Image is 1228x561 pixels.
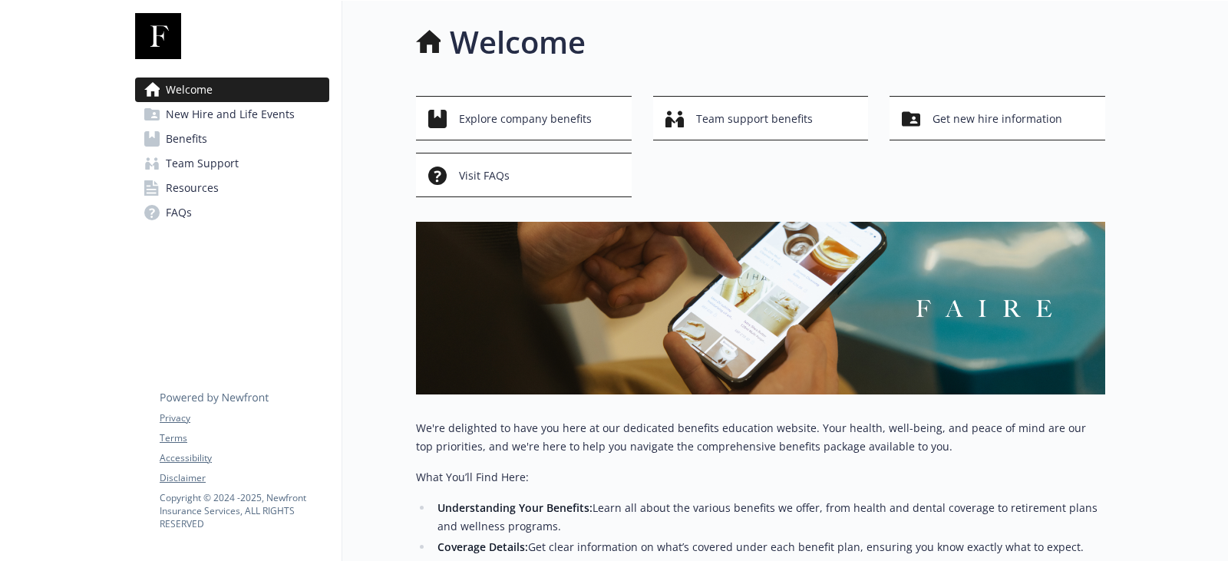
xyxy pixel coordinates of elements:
[160,431,328,445] a: Terms
[166,102,295,127] span: New Hire and Life Events
[160,411,328,425] a: Privacy
[135,200,329,225] a: FAQs
[160,471,328,485] a: Disclaimer
[433,499,1105,536] li: Learn all about the various benefits we offer, from health and dental coverage to retirement plan...
[433,538,1105,556] li: Get clear information on what’s covered under each benefit plan, ensuring you know exactly what t...
[437,540,528,554] strong: Coverage Details:
[459,104,592,134] span: Explore company benefits
[135,127,329,151] a: Benefits
[416,222,1105,394] img: overview page banner
[933,104,1062,134] span: Get new hire information
[416,153,632,197] button: Visit FAQs
[135,78,329,102] a: Welcome
[166,78,213,102] span: Welcome
[459,161,510,190] span: Visit FAQs
[416,96,632,140] button: Explore company benefits
[135,176,329,200] a: Resources
[416,419,1105,456] p: We're delighted to have you here at our dedicated benefits education website. Your health, well-b...
[696,104,813,134] span: Team support benefits
[160,451,328,465] a: Accessibility
[416,468,1105,487] p: What You’ll Find Here:
[166,200,192,225] span: FAQs
[166,151,239,176] span: Team Support
[135,151,329,176] a: Team Support
[653,96,869,140] button: Team support benefits
[160,491,328,530] p: Copyright © 2024 - 2025 , Newfront Insurance Services, ALL RIGHTS RESERVED
[166,176,219,200] span: Resources
[890,96,1105,140] button: Get new hire information
[450,19,586,65] h1: Welcome
[135,102,329,127] a: New Hire and Life Events
[166,127,207,151] span: Benefits
[437,500,593,515] strong: Understanding Your Benefits:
